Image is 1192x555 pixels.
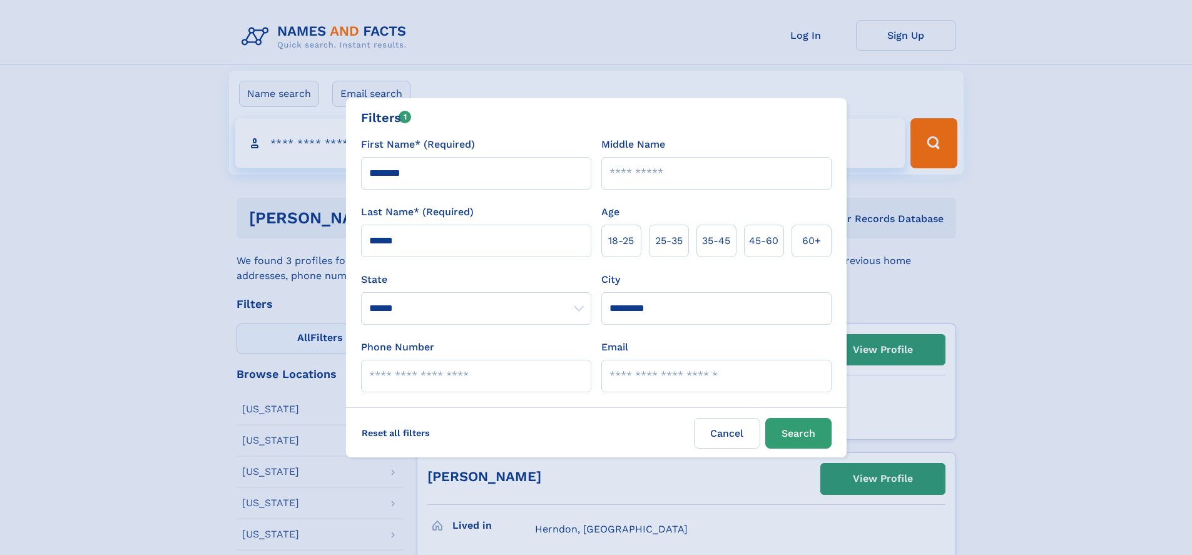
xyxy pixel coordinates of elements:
button: Search [765,418,832,449]
label: Last Name* (Required) [361,205,474,220]
span: 35‑45 [702,233,730,248]
div: Filters [361,108,412,127]
span: 45‑60 [749,233,778,248]
label: First Name* (Required) [361,137,475,152]
label: Reset all filters [354,418,438,448]
span: 60+ [802,233,821,248]
span: 18‑25 [608,233,634,248]
label: Email [601,340,628,355]
label: Cancel [694,418,760,449]
label: City [601,272,620,287]
label: Phone Number [361,340,434,355]
label: State [361,272,591,287]
label: Middle Name [601,137,665,152]
span: 25‑35 [655,233,683,248]
label: Age [601,205,619,220]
